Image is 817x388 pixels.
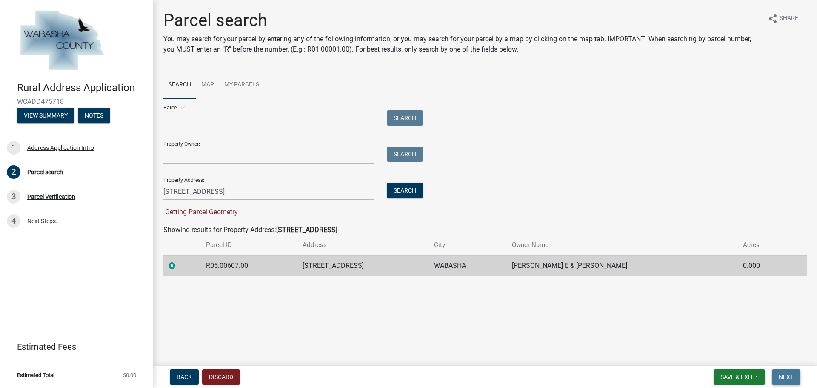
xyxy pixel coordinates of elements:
span: $0.00 [123,372,136,378]
button: Search [387,147,423,162]
span: Getting Parcel Geometry [163,208,238,216]
div: 1 [7,141,20,155]
span: Share [780,14,798,24]
wm-modal-confirm: Summary [17,112,74,119]
div: Parcel search [27,169,63,175]
td: [STREET_ADDRESS] [297,255,429,276]
th: Owner Name [507,235,738,255]
p: You may search for your parcel by entering any of the following information, or you may search fo... [163,34,761,55]
td: WABASHA [429,255,506,276]
button: shareShare [761,10,805,27]
a: Search [163,72,196,99]
div: Showing results for Property Address: [163,225,807,235]
span: Estimated Total [17,372,54,378]
th: Parcel ID [201,235,297,255]
div: 3 [7,190,20,204]
span: Next [779,374,794,380]
div: 2 [7,165,20,179]
button: Notes [78,108,110,123]
div: Parcel Verification [27,194,75,200]
th: Address [297,235,429,255]
button: Search [387,183,423,198]
td: [PERSON_NAME] E & [PERSON_NAME] [507,255,738,276]
div: Address Application Intro [27,145,94,151]
button: Search [387,110,423,126]
th: City [429,235,506,255]
button: Save & Exit [714,369,765,385]
span: WCADD475718 [17,98,136,106]
span: Back [177,374,192,380]
button: View Summary [17,108,74,123]
a: Estimated Fees [7,338,140,355]
button: Discard [202,369,240,385]
h4: Rural Address Application [17,82,146,94]
h1: Parcel search [163,10,761,31]
img: Wabasha County, Minnesota [17,9,107,73]
td: 0.000 [738,255,788,276]
td: R05.00607.00 [201,255,297,276]
a: My Parcels [219,72,264,99]
button: Back [170,369,199,385]
button: Next [772,369,800,385]
a: Map [196,72,219,99]
div: 4 [7,214,20,228]
span: Save & Exit [720,374,753,380]
strong: [STREET_ADDRESS] [276,226,337,234]
wm-modal-confirm: Notes [78,112,110,119]
th: Acres [738,235,788,255]
i: share [768,14,778,24]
